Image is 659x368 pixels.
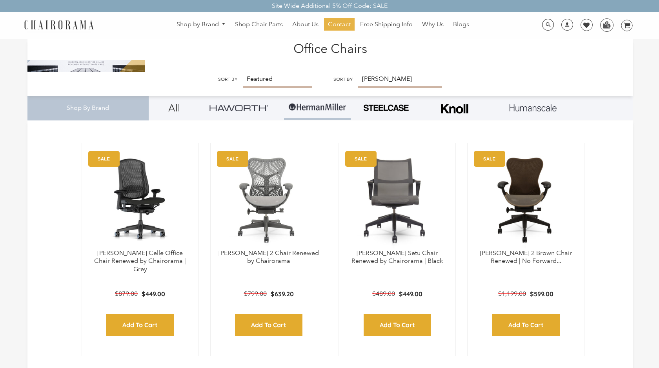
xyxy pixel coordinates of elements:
a: Shop by Brand [173,18,230,31]
span: Blogs [453,20,469,29]
text: SALE [355,156,367,161]
a: Herman Miller Mirra 2 Chair Renewed by Chairorama - chairorama Herman Miller Mirra 2 Chair Renewe... [218,151,319,249]
img: Herman Miller Celle Office Chair Renewed by Chairorama | Grey - chairorama [90,151,191,249]
input: Add to Cart [364,314,431,336]
img: Layer_1_1.png [510,104,557,111]
text: SALE [98,156,110,161]
label: Sort by [333,77,353,82]
a: [PERSON_NAME] 2 Chair Renewed by Chairorama [218,249,319,265]
div: Shop By Brand [27,96,149,120]
input: Add to Cart [235,314,302,336]
a: Blogs [449,18,473,31]
a: Herman Miller Celle Office Chair Renewed by Chairorama | Grey - chairorama Herman Miller Celle Of... [90,151,191,249]
span: $1,199.00 [498,290,526,297]
span: Why Us [422,20,444,29]
span: $879.00 [115,290,138,297]
span: $489.00 [372,290,395,297]
text: SALE [226,156,238,161]
img: Group_4be16a4b-c81a-4a6e-a540-764d0a8faf6e.png [209,105,268,111]
text: SALE [483,156,495,161]
span: $449.00 [399,290,422,298]
input: Add to Cart [492,314,560,336]
img: Herman Miller Setu Chair Renewed by Chairorama | Black - chairorama [347,151,445,249]
a: Free Shipping Info [356,18,417,31]
span: $639.20 [271,290,294,298]
span: Contact [328,20,351,29]
img: Frame_4.png [439,99,470,119]
span: Shop Chair Parts [235,20,283,29]
span: $449.00 [142,290,165,298]
a: Herman Miller Mirra 2 Brown Chair Renewed | No Forward Tilt | - chairorama Herman Miller Mirra 2 ... [475,151,576,249]
a: About Us [288,18,322,31]
label: Sort by [218,77,237,82]
a: Why Us [418,18,448,31]
nav: DesktopNavigation [131,18,514,33]
img: WhatsApp_Image_2024-07-12_at_16.23.01.webp [601,19,613,31]
a: [PERSON_NAME] 2 Brown Chair Renewed | No Forward... [480,249,572,265]
span: Free Shipping Info [360,20,413,29]
img: Herman Miller Mirra 2 Chair Renewed by Chairorama - chairorama [218,151,317,249]
span: $599.00 [530,290,553,298]
img: chairorama [20,19,98,33]
a: All [155,96,194,120]
span: About Us [292,20,319,29]
input: Add to Cart [106,314,174,336]
img: Herman Miller Mirra 2 Brown Chair Renewed | No Forward Tilt | - chairorama [475,151,573,249]
a: Shop Chair Parts [231,18,287,31]
a: [PERSON_NAME] Celle Office Chair Renewed by Chairorama | Grey [94,249,186,273]
a: Contact [324,18,355,31]
a: Herman Miller Setu Chair Renewed by Chairorama | Black - chairorama Herman Miller Setu Chair Rene... [347,151,448,249]
span: $799.00 [244,290,267,297]
img: Group-1.png [288,96,347,119]
img: PHOTO-2024-07-09-00-53-10-removebg-preview.png [362,104,410,112]
a: [PERSON_NAME] Setu Chair Renewed by Chairorama | Black [351,249,443,265]
h1: Office Chairs [35,39,625,56]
